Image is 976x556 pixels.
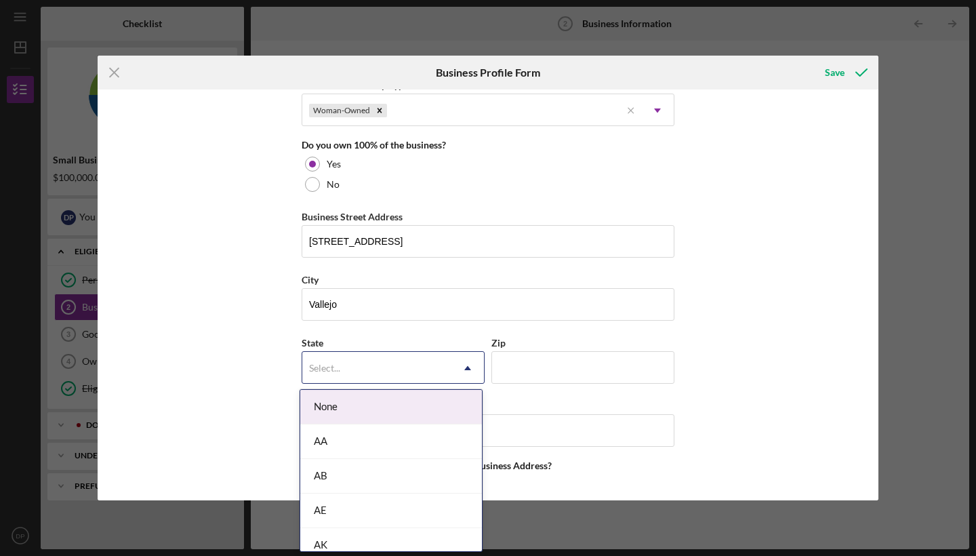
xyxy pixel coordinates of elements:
button: Save [811,59,878,86]
div: Save [825,59,845,86]
div: Select... [309,363,340,374]
label: Yes [327,159,341,170]
label: City [302,274,319,285]
div: AA [300,424,482,459]
label: Business Street Address [302,211,403,222]
div: AB [300,459,482,494]
div: Woman-Owned [309,104,372,117]
label: Zip [491,337,506,349]
div: AE [300,494,482,528]
div: Remove Woman-Owned [372,104,387,117]
div: None [300,390,482,424]
h6: Business Profile Form [436,66,540,79]
div: Is your Mailing Address the same as your Business Address? [302,460,674,471]
label: No [327,179,340,190]
div: Do you own 100% of the business? [302,140,674,151]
